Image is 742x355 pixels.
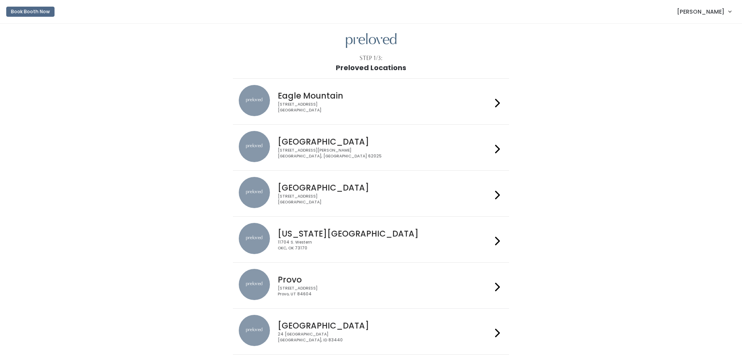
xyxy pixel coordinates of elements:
[346,33,397,48] img: preloved logo
[239,85,503,118] a: preloved location Eagle Mountain [STREET_ADDRESS][GEOGRAPHIC_DATA]
[239,223,270,254] img: preloved location
[278,321,492,330] h4: [GEOGRAPHIC_DATA]
[6,3,55,20] a: Book Booth Now
[239,223,503,256] a: preloved location [US_STATE][GEOGRAPHIC_DATA] 11704 S. WesternOKC, OK 73170
[278,332,492,343] div: 24 [GEOGRAPHIC_DATA] [GEOGRAPHIC_DATA], ID 83440
[278,183,492,192] h4: [GEOGRAPHIC_DATA]
[239,269,503,302] a: preloved location Provo [STREET_ADDRESS]Provo, UT 84604
[360,54,382,62] div: Step 1/3:
[278,194,492,205] div: [STREET_ADDRESS] [GEOGRAPHIC_DATA]
[239,131,503,164] a: preloved location [GEOGRAPHIC_DATA] [STREET_ADDRESS][PERSON_NAME][GEOGRAPHIC_DATA], [GEOGRAPHIC_D...
[278,137,492,146] h4: [GEOGRAPHIC_DATA]
[278,91,492,100] h4: Eagle Mountain
[239,269,270,300] img: preloved location
[336,64,406,72] h1: Preloved Locations
[669,3,739,20] a: [PERSON_NAME]
[278,286,492,297] div: [STREET_ADDRESS] Provo, UT 84604
[239,131,270,162] img: preloved location
[278,240,492,251] div: 11704 S. Western OKC, OK 73170
[239,85,270,116] img: preloved location
[239,177,503,210] a: preloved location [GEOGRAPHIC_DATA] [STREET_ADDRESS][GEOGRAPHIC_DATA]
[278,229,492,238] h4: [US_STATE][GEOGRAPHIC_DATA]
[239,315,270,346] img: preloved location
[239,177,270,208] img: preloved location
[278,102,492,113] div: [STREET_ADDRESS] [GEOGRAPHIC_DATA]
[278,148,492,159] div: [STREET_ADDRESS][PERSON_NAME] [GEOGRAPHIC_DATA], [GEOGRAPHIC_DATA] 62025
[278,275,492,284] h4: Provo
[6,7,55,17] button: Book Booth Now
[677,7,724,16] span: [PERSON_NAME]
[239,315,503,348] a: preloved location [GEOGRAPHIC_DATA] 24 [GEOGRAPHIC_DATA][GEOGRAPHIC_DATA], ID 83440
